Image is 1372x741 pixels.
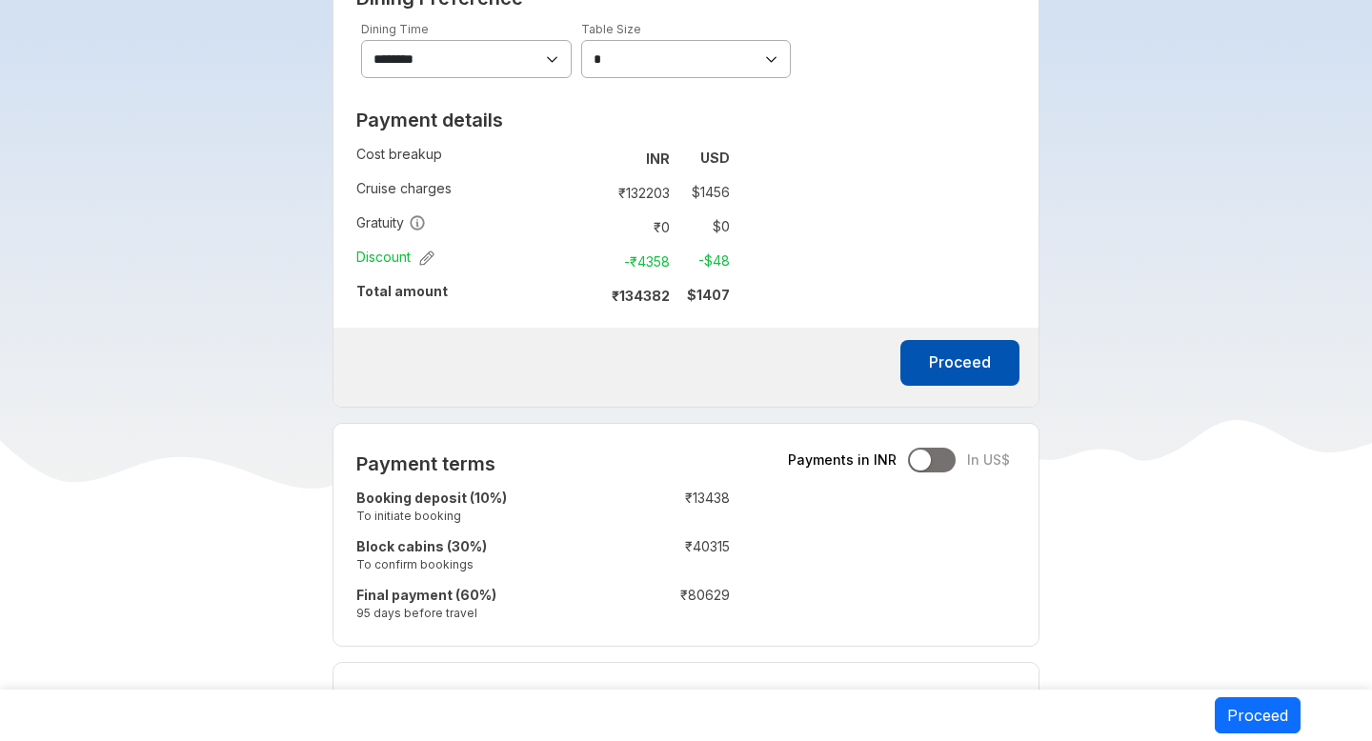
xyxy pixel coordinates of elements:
td: : [589,141,597,175]
td: $ 1456 [677,179,730,206]
span: Payments in INR [788,451,897,470]
td: $ 0 [677,213,730,240]
button: Proceed [900,340,1019,386]
button: Proceed [1215,697,1301,733]
strong: ₹ 134382 [612,288,670,304]
td: : [607,533,616,582]
small: To confirm bookings [356,556,607,572]
strong: INR [646,150,670,167]
strong: Booking deposit (10%) [356,490,507,506]
td: : [589,278,597,312]
strong: USD [700,150,730,166]
span: Discount [356,248,434,267]
td: : [589,210,597,244]
h2: Payment terms [356,452,730,475]
td: ₹ 80629 [616,582,730,631]
td: ₹ 13438 [616,485,730,533]
strong: Final payment (60%) [356,587,496,603]
h2: Payment details [356,109,730,131]
span: Gratuity [356,213,426,232]
td: : [607,485,616,533]
strong: Block cabins (30%) [356,538,487,554]
td: : [589,244,597,278]
label: Table Size [581,22,641,36]
td: ₹ 0 [597,213,677,240]
small: To initiate booking [356,508,607,524]
td: ₹ 40315 [616,533,730,582]
span: In US$ [967,451,1010,470]
small: 95 days before travel [356,605,607,621]
td: : [589,175,597,210]
strong: $ 1407 [687,287,730,303]
td: -₹ 4358 [597,248,677,274]
label: Dining Time [361,22,429,36]
td: Cost breakup [356,141,589,175]
td: ₹ 132203 [597,179,677,206]
td: -$ 48 [677,248,730,274]
strong: Total amount [356,283,448,299]
td: Cruise charges [356,175,589,210]
td: : [607,582,616,631]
